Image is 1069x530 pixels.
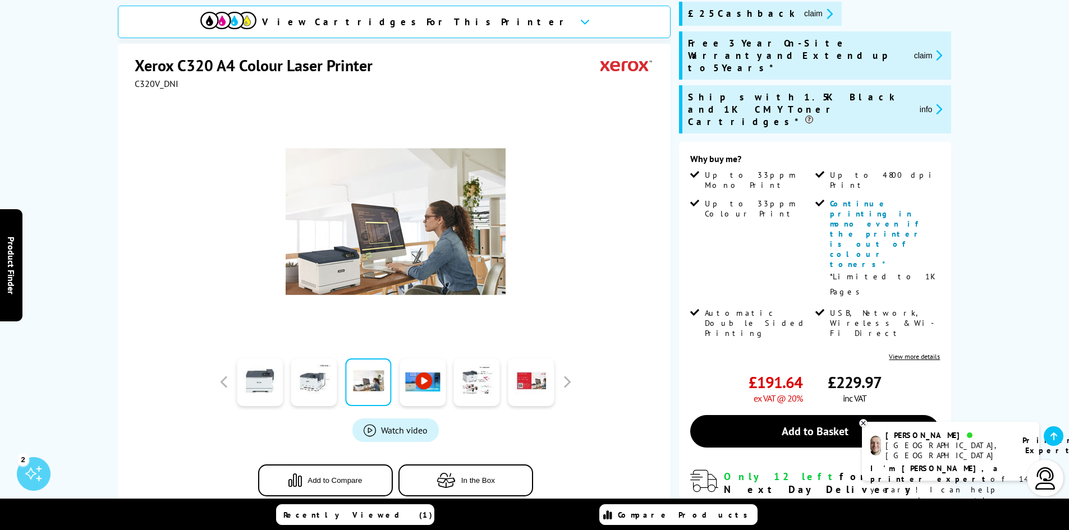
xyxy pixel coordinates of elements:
p: *Limited to 1K Pages [830,269,938,299]
a: View more details [889,352,940,361]
div: 2 [17,453,29,466]
span: Continue printing in mono even if the printer is out of colour toners* [830,199,924,269]
a: Product_All_Videos [352,418,439,442]
span: Up to 33ppm Colour Print [705,199,813,219]
h1: Xerox C320 A4 Colour Laser Printer [135,55,384,76]
a: Compare Products [599,504,758,525]
img: Xerox [600,55,652,76]
span: USB, Network, Wireless & Wi-Fi Direct [830,308,938,338]
span: Product Finder [6,236,17,294]
img: user-headset-light.svg [1034,467,1057,490]
span: £191.64 [749,372,802,393]
img: Xerox C320 Thumbnail [286,112,506,331]
button: In the Box [398,464,533,496]
div: modal_delivery [690,470,940,522]
span: Free 3 Year On-Site Warranty and Extend up to 5 Years* [688,37,905,74]
b: I'm [PERSON_NAME], a printer expert [870,463,1001,484]
span: View Cartridges For This Printer [262,16,571,28]
p: of 14 years! I can help you choose the right product [870,463,1031,517]
span: Recently Viewed (1) [283,510,433,520]
button: Add to Compare [258,464,393,496]
span: Up to 4800 dpi Print [830,170,938,190]
span: inc VAT [843,393,866,404]
span: Compare Products [618,510,754,520]
button: promo-description [916,103,946,116]
a: Recently Viewed (1) [276,504,434,525]
span: In the Box [461,476,495,485]
a: Add to Basket [690,415,940,448]
span: Only 12 left [724,470,839,483]
div: Why buy me? [690,153,940,170]
span: £229.97 [828,372,882,393]
span: Watch video [381,425,428,436]
div: [GEOGRAPHIC_DATA], [GEOGRAPHIC_DATA] [886,440,1008,460]
span: Up to 33ppm Mono Print [705,170,813,190]
div: [PERSON_NAME] [886,430,1008,440]
span: Add to Compare [308,476,362,485]
span: Automatic Double Sided Printing [705,308,813,338]
div: for FREE Next Day Delivery [724,470,940,496]
span: £25 Cashback [688,7,795,20]
button: promo-description [801,7,836,20]
span: ex VAT @ 20% [754,393,802,404]
img: cmyk-icon.svg [200,12,256,29]
img: ashley-livechat.png [870,436,881,455]
span: Ships with 1.5K Black and 1K CMY Toner Cartridges* [688,91,911,128]
span: C320V_DNI [135,78,178,89]
button: promo-description [911,49,946,62]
